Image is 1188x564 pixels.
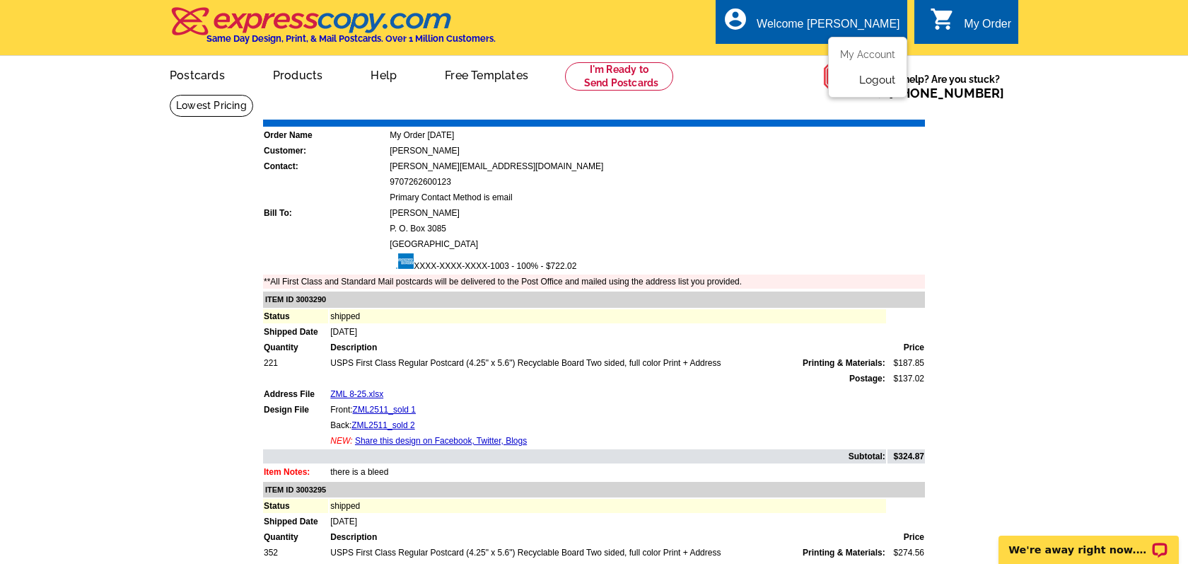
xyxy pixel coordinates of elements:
td: $324.87 [887,449,925,464]
font: Item Notes: [264,467,310,477]
td: Description [330,530,886,544]
td: [DATE] [330,514,886,529]
a: ZML2511_sold 1 [353,405,416,415]
td: 9707262600123 [389,175,925,189]
i: shopping_cart [930,6,955,32]
td: $274.56 [887,546,925,560]
td: Address File [263,387,328,401]
span: Printing & Materials: [803,546,885,559]
td: Primary Contact Method is email [389,190,925,205]
td: [GEOGRAPHIC_DATA] [389,237,925,251]
a: Logout [859,74,895,86]
iframe: LiveChat chat widget [989,519,1188,564]
td: Back: [330,418,886,432]
td: Shipped Date [263,514,328,529]
td: [DATE] [330,325,886,339]
td: [PERSON_NAME] [389,206,925,220]
span: Call [865,86,1004,100]
strong: Postage: [849,374,885,384]
td: [PERSON_NAME] [389,144,925,158]
span: NEW: [330,436,352,446]
td: ITEM ID 3003295 [263,482,925,498]
td: Quantity [263,530,328,544]
a: Help [348,57,419,91]
span: Printing & Materials: [803,357,885,369]
div: Welcome [PERSON_NAME] [757,18,899,38]
td: XXXX-XXXX-XXXX-1003 - 100% - $722.02 [389,253,925,273]
td: Quantity [263,340,328,355]
td: there is a bleed [330,465,886,479]
a: Same Day Design, Print, & Mail Postcards. Over 1 Million Customers. [170,17,496,44]
td: 221 [263,356,328,370]
td: Order Name [263,128,388,142]
i: account_circle [723,6,748,32]
td: [PERSON_NAME][EMAIL_ADDRESS][DOMAIN_NAME] [389,159,925,173]
td: USPS First Class Regular Postcard (4.25" x 5.6") Recyclable Board Two sided, full color Print + A... [330,546,886,560]
td: Price [887,340,925,355]
span: Need help? Are you stuck? [865,72,1011,100]
a: Share this design on Facebook, Twitter, Blogs [355,436,527,446]
td: ITEM ID 3003290 [263,292,925,308]
a: Free Templates [422,57,551,91]
td: Contact: [263,159,388,173]
a: My Account [840,49,895,60]
td: Front: [330,403,886,417]
td: Customer: [263,144,388,158]
div: My Order [964,18,1011,38]
td: Status [263,309,328,323]
td: Bill To: [263,206,388,220]
a: ZML2511_sold 2 [351,420,414,430]
td: Status [263,499,328,513]
a: Products [250,57,346,91]
img: amex.gif [390,253,414,269]
a: ZML 8-25.xlsx [330,389,383,399]
a: shopping_cart My Order [930,16,1011,33]
a: Postcards [147,57,248,91]
td: shipped [330,499,886,513]
td: **All First Class and Standard Mail postcards will be delivered to the Post Office and mailed usi... [263,275,925,289]
a: [PHONE_NUMBER] [889,86,1004,100]
td: Description [330,340,886,355]
img: help [823,56,865,97]
td: shipped [330,309,886,323]
td: Price [887,530,925,544]
td: P. O. Box 3085 [389,221,925,236]
h4: Same Day Design, Print, & Mail Postcards. Over 1 Million Customers. [206,33,496,44]
td: My Order [DATE] [389,128,925,142]
td: Subtotal: [263,449,886,464]
td: Design File [263,403,328,417]
td: $137.02 [887,372,925,386]
td: $187.85 [887,356,925,370]
td: 352 [263,546,328,560]
td: Shipped Date [263,325,328,339]
td: USPS First Class Regular Postcard (4.25" x 5.6") Recyclable Board Two sided, full color Print + A... [330,356,886,370]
